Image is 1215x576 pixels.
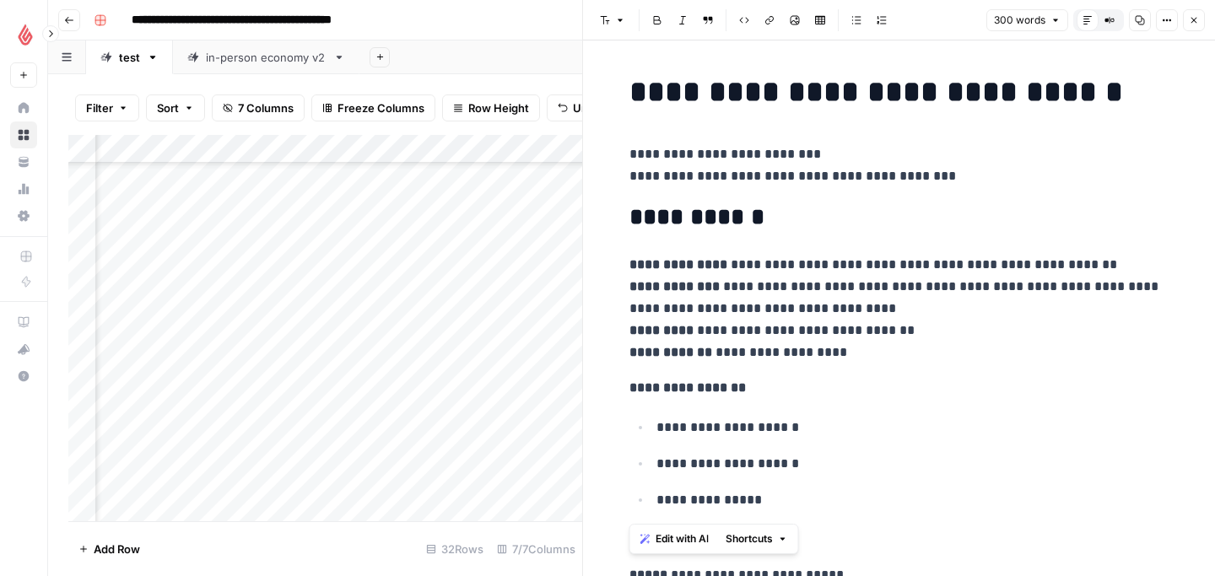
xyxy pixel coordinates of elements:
a: Your Data [10,148,37,175]
div: test [119,49,140,66]
span: Freeze Columns [337,100,424,116]
button: What's new? [10,336,37,363]
button: Sort [146,94,205,121]
div: 32 Rows [419,536,490,563]
button: Undo [547,94,613,121]
div: What's new? [11,336,36,362]
a: Usage [10,175,37,202]
a: Home [10,94,37,121]
a: AirOps Academy [10,309,37,336]
span: Row Height [468,100,529,116]
button: Workspace: Lightspeed [10,13,37,56]
button: 300 words [986,9,1068,31]
a: in-person economy v2 [173,40,359,74]
button: Add Row [68,536,150,563]
span: Filter [86,100,113,116]
span: Sort [157,100,179,116]
span: Edit with AI [656,531,709,546]
button: Filter [75,94,139,121]
button: Edit with AI [634,528,715,550]
span: Undo [573,100,602,116]
img: Lightspeed Logo [10,19,40,50]
button: 7 Columns [212,94,305,121]
a: test [86,40,173,74]
span: Add Row [94,541,140,557]
div: in-person economy v2 [206,49,327,66]
button: Help + Support [10,363,37,390]
span: 7 Columns [238,100,294,116]
button: Shortcuts [719,528,795,550]
button: Row Height [442,94,540,121]
span: 300 words [994,13,1045,28]
span: Shortcuts [726,531,773,546]
a: Browse [10,121,37,148]
button: Freeze Columns [311,94,435,121]
div: 7/7 Columns [490,536,582,563]
a: Settings [10,202,37,229]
